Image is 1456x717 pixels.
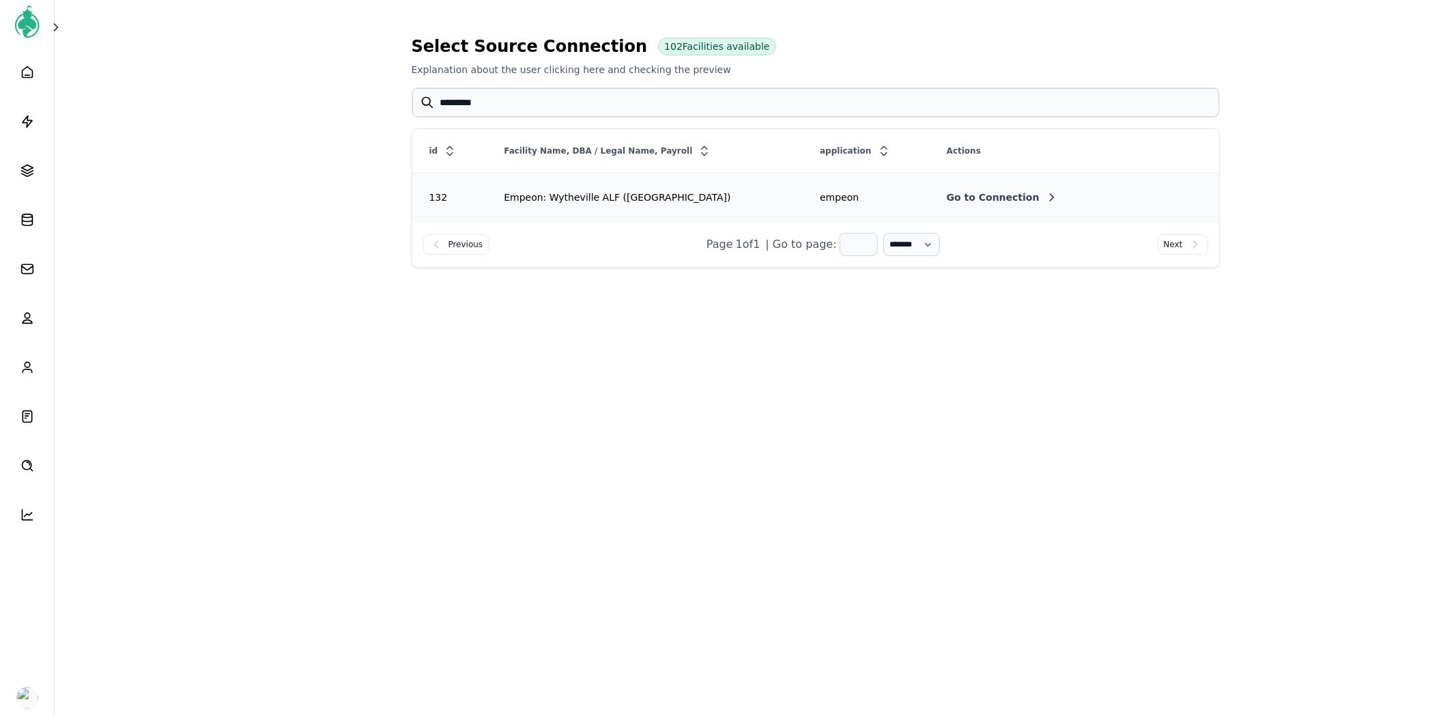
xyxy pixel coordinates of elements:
div: id [413,139,487,163]
div: Empeon: Wytheville ALF ([GEOGRAPHIC_DATA]) [487,191,802,204]
img: AccessGenie Logo [11,5,44,38]
div: Actions [930,140,1218,162]
span: 1 of 1 [736,236,760,253]
p: Explanation about the user clicking here and checking the preview [412,63,1220,76]
button: Go to Connection [947,191,1059,204]
button: Previous [423,234,489,255]
h3: Select Source Connection [412,33,1220,60]
div: Page [706,236,733,253]
span: Next [1164,238,1183,251]
span: Go to Connection [947,191,1040,204]
button: Next [1158,234,1208,255]
div: empeon [803,191,929,204]
p: | Go to page: [766,236,837,253]
div: 132 [413,191,487,204]
div: Facility Name, DBA / Legal Name, Payroll [487,139,802,163]
span: Previous [448,238,483,251]
span: 102 Facilities available [664,40,769,53]
div: application [803,139,929,163]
